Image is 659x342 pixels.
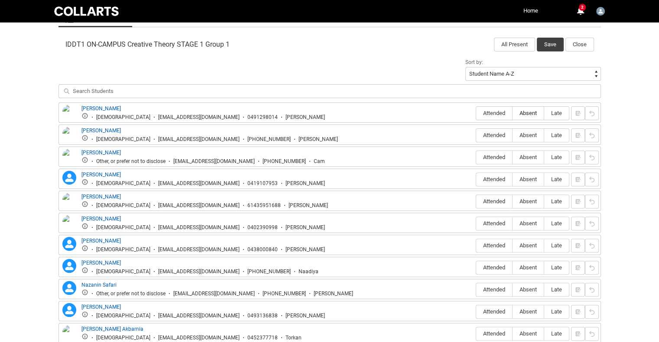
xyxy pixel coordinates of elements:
a: [PERSON_NAME] [81,150,121,156]
button: Reset [585,283,599,297]
lightning-icon: Marie Cellante [62,237,76,251]
div: [PHONE_NUMBER] [263,291,306,297]
div: [DEMOGRAPHIC_DATA] [96,180,150,187]
div: [PERSON_NAME] [286,246,325,253]
div: [PHONE_NUMBER] [263,158,306,165]
span: Attended [476,242,512,249]
button: Reset [585,261,599,275]
div: Other, or prefer not to disclose [96,291,166,297]
a: [PERSON_NAME] [81,105,121,112]
lightning-icon: Nazanin Safari [62,281,76,295]
img: Faculty.riyer [596,7,605,16]
a: [PERSON_NAME] [81,238,121,244]
span: Absent [513,242,544,249]
a: [PERSON_NAME] [81,260,121,266]
span: Attended [476,264,512,271]
div: [EMAIL_ADDRESS][DOMAIN_NAME] [158,246,240,253]
lightning-icon: Samuel Hall [62,303,76,317]
div: 0402390998 [247,224,278,231]
button: All Present [494,38,535,51]
button: User Profile Faculty.riyer [594,3,607,17]
button: Save [537,38,564,51]
span: Attended [476,330,512,337]
div: [DEMOGRAPHIC_DATA] [96,246,150,253]
span: Sort by: [465,59,483,65]
div: 0491298014 [247,114,278,121]
button: Reset [585,239,599,253]
span: Absent [513,286,544,293]
div: [EMAIL_ADDRESS][DOMAIN_NAME] [173,291,255,297]
div: Torkan [286,335,302,341]
span: Late [544,176,569,182]
button: Reset [585,150,599,164]
img: Beth Martin [62,127,76,146]
span: Absent [513,330,544,337]
img: Aaron Davies [62,105,76,124]
button: Reset [585,173,599,186]
div: 0493136838 [247,313,278,319]
span: Late [544,330,569,337]
div: [DEMOGRAPHIC_DATA] [96,313,150,319]
span: Late [544,242,569,249]
span: IDDT1 ON-CAMPUS Creative Theory STAGE 1 Group 1 [65,40,230,49]
div: [EMAIL_ADDRESS][DOMAIN_NAME] [158,313,240,319]
a: [PERSON_NAME] [81,194,121,200]
div: Cam [314,158,325,165]
input: Search Students [58,84,601,98]
span: Absent [513,264,544,271]
span: Late [544,154,569,160]
a: [PERSON_NAME] [81,304,121,310]
span: Attended [476,110,512,116]
div: 0419107953 [247,180,278,187]
div: [PERSON_NAME] [314,291,353,297]
span: Late [544,198,569,205]
span: Attended [476,220,512,227]
div: [PERSON_NAME] [286,114,325,121]
button: Reset [585,106,599,120]
div: [EMAIL_ADDRESS][DOMAIN_NAME] [158,202,240,209]
a: Nazanin Safari [81,282,117,288]
button: Reset [585,217,599,230]
span: Attended [476,286,512,293]
a: [PERSON_NAME] [81,128,121,134]
a: [PERSON_NAME] Akbarnia [81,326,143,332]
span: Late [544,220,569,227]
span: Absent [513,110,544,116]
a: Home [521,4,540,17]
span: Attended [476,308,512,315]
div: [DEMOGRAPHIC_DATA] [96,202,150,209]
span: Absent [513,176,544,182]
img: Camille Wanstall [62,149,76,168]
img: James Simpson [62,215,76,234]
a: [PERSON_NAME] [81,216,121,222]
span: Late [544,264,569,271]
span: Absent [513,220,544,227]
span: Late [544,286,569,293]
div: [PERSON_NAME] [286,180,325,187]
lightning-icon: Naadiya Darawish [62,259,76,273]
div: [PHONE_NUMBER] [247,268,291,275]
button: 2 [575,6,585,16]
div: [PERSON_NAME] [286,313,325,319]
div: [PERSON_NAME] [289,202,328,209]
span: Absent [513,308,544,315]
span: Late [544,308,569,315]
img: Holly Nash Cooper [62,193,76,218]
div: [EMAIL_ADDRESS][DOMAIN_NAME] [158,268,240,275]
button: Reset [585,128,599,142]
span: Absent [513,132,544,138]
span: Absent [513,198,544,205]
span: Attended [476,176,512,182]
button: Close [565,38,594,51]
div: [DEMOGRAPHIC_DATA] [96,114,150,121]
span: Attended [476,198,512,205]
div: [EMAIL_ADDRESS][DOMAIN_NAME] [173,158,255,165]
div: [DEMOGRAPHIC_DATA] [96,224,150,231]
div: Other, or prefer not to disclose [96,158,166,165]
a: [PERSON_NAME] [81,172,121,178]
button: Reset [585,327,599,341]
div: [DEMOGRAPHIC_DATA] [96,268,150,275]
div: Naadiya [299,268,318,275]
div: 0438000840 [247,246,278,253]
div: [PERSON_NAME] [299,136,338,143]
